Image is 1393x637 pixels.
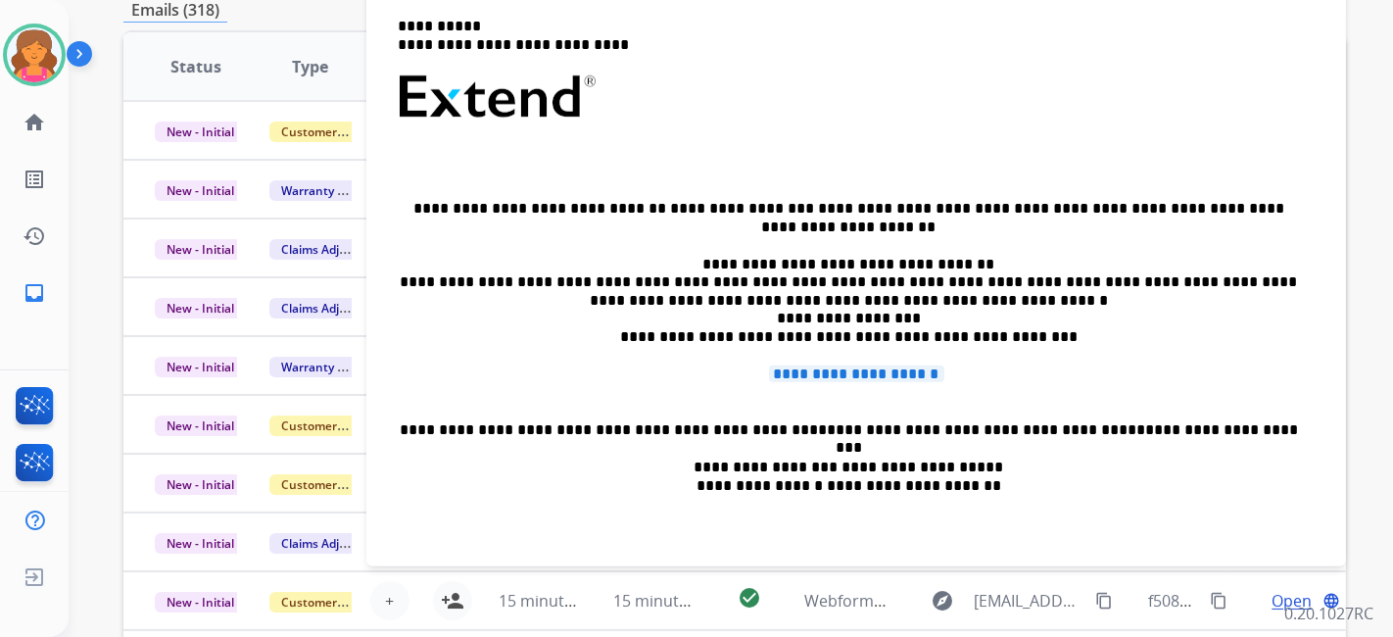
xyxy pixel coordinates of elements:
span: New - Initial [155,533,246,554]
mat-icon: list_alt [23,168,46,191]
span: Webform from [EMAIL_ADDRESS][DOMAIN_NAME] on [DATE] [804,590,1248,612]
span: + [386,589,395,612]
span: Claims Adjudication [269,533,404,554]
span: New - Initial [155,298,246,318]
span: New - Initial [155,474,246,495]
span: New - Initial [155,239,246,260]
button: + [370,581,409,620]
p: 0.20.1027RC [1284,602,1373,625]
mat-icon: content_copy [1210,592,1227,610]
span: Claims Adjudication [269,298,404,318]
span: New - Initial [155,592,246,612]
span: New - Initial [155,122,246,142]
mat-icon: content_copy [1095,592,1113,610]
span: New - Initial [155,416,246,436]
mat-icon: person_add [441,589,464,612]
span: Status [170,55,221,78]
mat-icon: explore [931,589,954,612]
span: Type [293,55,329,78]
span: Customer Support [269,122,397,142]
span: Open [1272,589,1312,612]
span: Customer Support [269,474,397,495]
span: Warranty Ops [269,357,370,377]
mat-icon: inbox [23,281,46,305]
span: [EMAIL_ADDRESS][DOMAIN_NAME] [974,589,1084,612]
span: Warranty Ops [269,180,370,201]
img: avatar [7,27,62,82]
span: Claims Adjudication [269,239,404,260]
span: 15 minutes ago [499,590,612,612]
span: New - Initial [155,357,246,377]
mat-icon: language [1322,592,1340,610]
mat-icon: history [23,224,46,248]
span: New - Initial [155,180,246,201]
mat-icon: check_circle [738,586,761,610]
mat-icon: home [23,111,46,134]
span: Customer Support [269,592,397,612]
span: Customer Support [269,416,397,436]
span: 15 minutes ago [613,590,727,612]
